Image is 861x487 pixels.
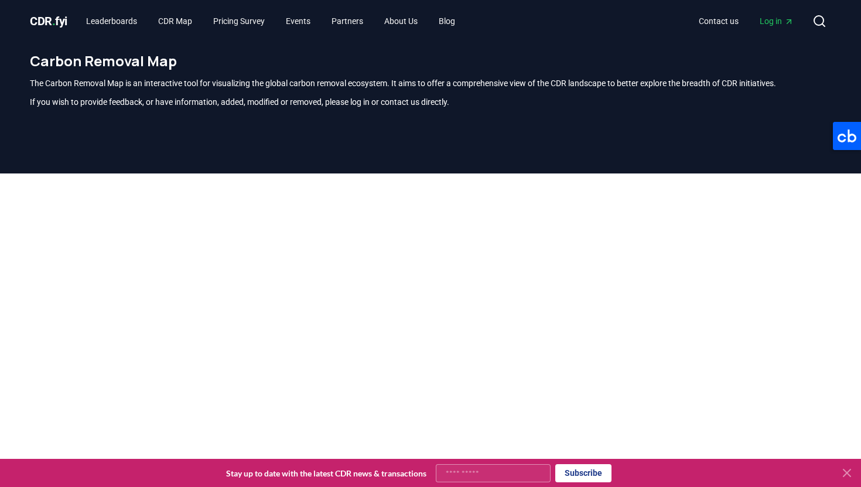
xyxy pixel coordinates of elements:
p: The Carbon Removal Map is an interactive tool for visualizing the global carbon removal ecosystem... [30,77,831,89]
a: Pricing Survey [204,11,274,32]
a: Leaderboards [77,11,146,32]
a: About Us [375,11,427,32]
a: Log in [750,11,803,32]
a: Blog [429,11,464,32]
a: Contact us [689,11,748,32]
a: CDR.fyi [30,13,67,29]
nav: Main [689,11,803,32]
span: Log in [760,15,794,27]
span: CDR fyi [30,14,67,28]
a: Events [276,11,320,32]
span: . [52,14,56,28]
h1: Carbon Removal Map [30,52,831,70]
a: CDR Map [149,11,201,32]
p: If you wish to provide feedback, or have information, added, modified or removed, please log in o... [30,96,831,108]
a: Partners [322,11,373,32]
nav: Main [77,11,464,32]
